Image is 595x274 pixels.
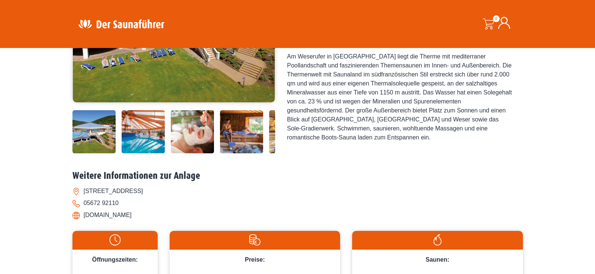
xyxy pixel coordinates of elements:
span: Öffnungszeiten: [92,256,138,263]
span: Preise: [245,256,265,263]
span: 0 [493,15,500,22]
img: Flamme-weiss.svg [356,234,519,246]
img: Uhr-weiss.svg [76,234,154,246]
li: [STREET_ADDRESS] [72,185,523,197]
h2: Weitere Informationen zur Anlage [72,170,523,182]
li: [DOMAIN_NAME] [72,209,523,221]
div: Am Weserufer in [GEOGRAPHIC_DATA] liegt die Therme mit mediterraner Poollandschaft und fasziniere... [287,52,512,142]
img: Preise-weiss.svg [173,234,336,246]
li: 05672 9211­0 [72,197,523,209]
span: Saunen: [426,256,449,263]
